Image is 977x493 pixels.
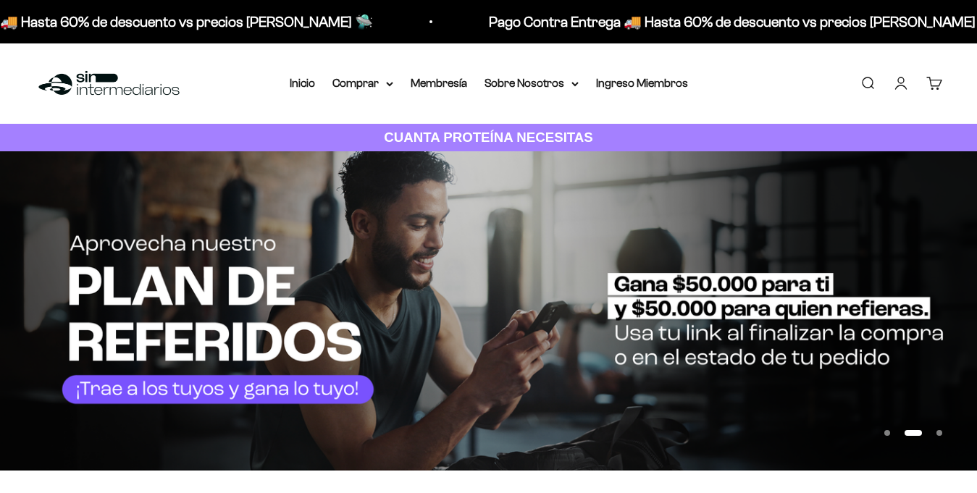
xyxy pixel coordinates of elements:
[384,130,593,145] strong: CUANTA PROTEÍNA NECESITAS
[596,77,688,89] a: Ingreso Miembros
[290,77,315,89] a: Inicio
[332,74,393,93] summary: Comprar
[411,77,467,89] a: Membresía
[485,74,579,93] summary: Sobre Nosotros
